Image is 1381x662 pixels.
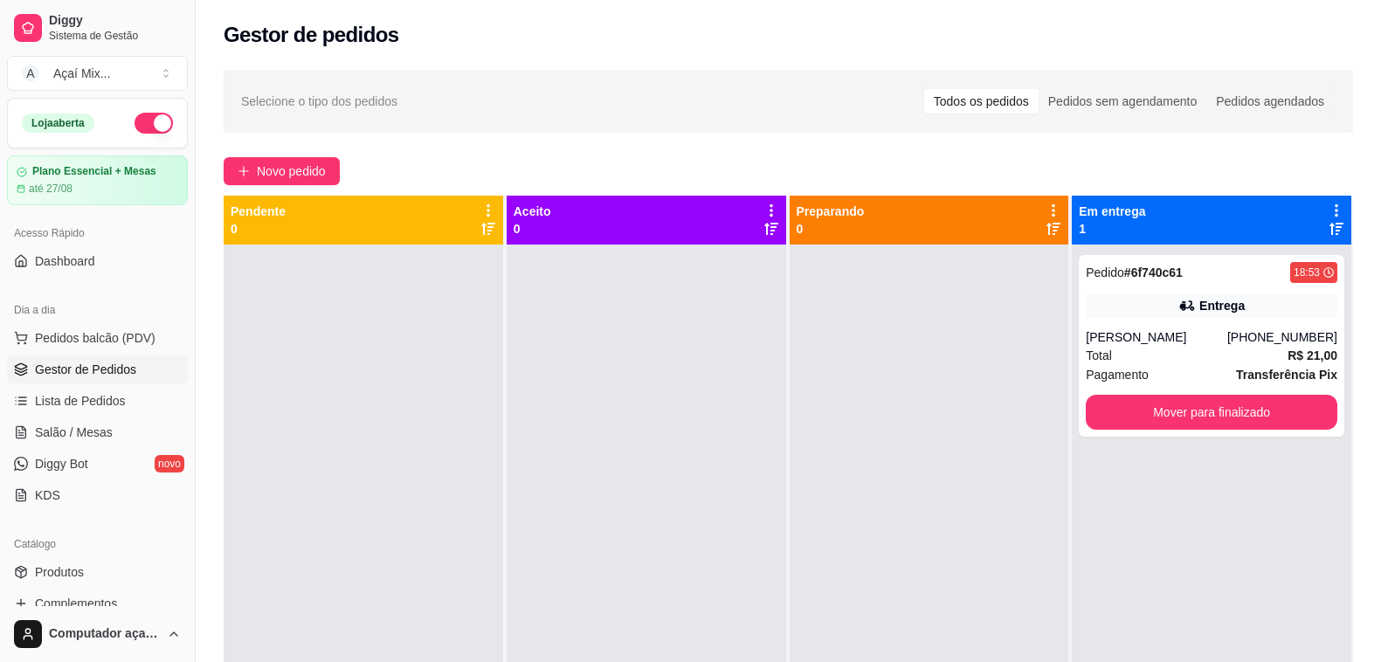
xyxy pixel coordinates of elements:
[32,165,156,178] article: Plano Essencial + Mesas
[7,219,188,247] div: Acesso Rápido
[224,21,399,49] h2: Gestor de pedidos
[7,613,188,655] button: Computador açaí Mix
[1079,203,1145,220] p: Em entrega
[797,220,865,238] p: 0
[7,247,188,275] a: Dashboard
[35,361,136,378] span: Gestor de Pedidos
[49,13,181,29] span: Diggy
[1227,328,1337,346] div: [PHONE_NUMBER]
[22,65,39,82] span: A
[1079,220,1145,238] p: 1
[1086,395,1337,430] button: Mover para finalizado
[1124,265,1183,279] strong: # 6f740c61
[224,157,340,185] button: Novo pedido
[7,558,188,586] a: Produtos
[1086,346,1112,365] span: Total
[49,29,181,43] span: Sistema de Gestão
[7,355,188,383] a: Gestor de Pedidos
[49,626,160,642] span: Computador açaí Mix
[1086,265,1124,279] span: Pedido
[7,450,188,478] a: Diggy Botnovo
[1206,89,1334,114] div: Pedidos agendados
[514,203,551,220] p: Aceito
[797,203,865,220] p: Preparando
[35,486,60,504] span: KDS
[29,182,73,196] article: até 27/08
[7,155,188,205] a: Plano Essencial + Mesasaté 27/08
[35,252,95,270] span: Dashboard
[35,563,84,581] span: Produtos
[53,65,110,82] div: Açaí Mix ...
[7,296,188,324] div: Dia a dia
[7,324,188,352] button: Pedidos balcão (PDV)
[1086,328,1227,346] div: [PERSON_NAME]
[924,89,1039,114] div: Todos os pedidos
[35,455,88,472] span: Diggy Bot
[1288,348,1337,362] strong: R$ 21,00
[35,424,113,441] span: Salão / Mesas
[1294,265,1320,279] div: 18:53
[238,165,250,177] span: plus
[231,203,286,220] p: Pendente
[7,7,188,49] a: DiggySistema de Gestão
[7,530,188,558] div: Catálogo
[35,392,126,410] span: Lista de Pedidos
[7,387,188,415] a: Lista de Pedidos
[514,220,551,238] p: 0
[1039,89,1206,114] div: Pedidos sem agendamento
[7,481,188,509] a: KDS
[257,162,326,181] span: Novo pedido
[7,56,188,91] button: Select a team
[1086,365,1149,384] span: Pagamento
[241,92,397,111] span: Selecione o tipo dos pedidos
[35,329,155,347] span: Pedidos balcão (PDV)
[22,114,94,133] div: Loja aberta
[1236,368,1337,382] strong: Transferência Pix
[135,113,173,134] button: Alterar Status
[1199,297,1245,314] div: Entrega
[35,595,117,612] span: Complementos
[7,590,188,617] a: Complementos
[231,220,286,238] p: 0
[7,418,188,446] a: Salão / Mesas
